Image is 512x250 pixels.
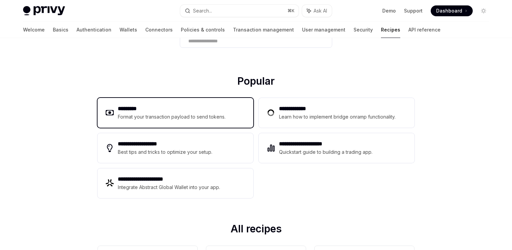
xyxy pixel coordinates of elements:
[118,183,221,191] div: Integrate Abstract Global Wallet into your app.
[23,22,45,38] a: Welcome
[120,22,137,38] a: Wallets
[181,22,225,38] a: Policies & controls
[23,6,65,16] img: light logo
[279,113,398,121] div: Learn how to implement bridge onramp functionality.
[233,22,294,38] a: Transaction management
[382,7,396,14] a: Demo
[478,5,489,16] button: Toggle dark mode
[408,22,441,38] a: API reference
[77,22,111,38] a: Authentication
[287,8,295,14] span: ⌘ K
[145,22,173,38] a: Connectors
[180,5,299,17] button: Search...⌘K
[53,22,68,38] a: Basics
[381,22,400,38] a: Recipes
[98,75,414,90] h2: Popular
[259,98,414,128] a: **** **** ***Learn how to implement bridge onramp functionality.
[404,7,423,14] a: Support
[279,148,373,156] div: Quickstart guide to building a trading app.
[98,223,414,237] h2: All recipes
[302,22,345,38] a: User management
[431,5,473,16] a: Dashboard
[98,98,253,128] a: **** ****Format your transaction payload to send tokens.
[118,113,226,121] div: Format your transaction payload to send tokens.
[436,7,462,14] span: Dashboard
[193,7,212,15] div: Search...
[118,148,213,156] div: Best tips and tricks to optimize your setup.
[354,22,373,38] a: Security
[302,5,332,17] button: Ask AI
[314,7,327,14] span: Ask AI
